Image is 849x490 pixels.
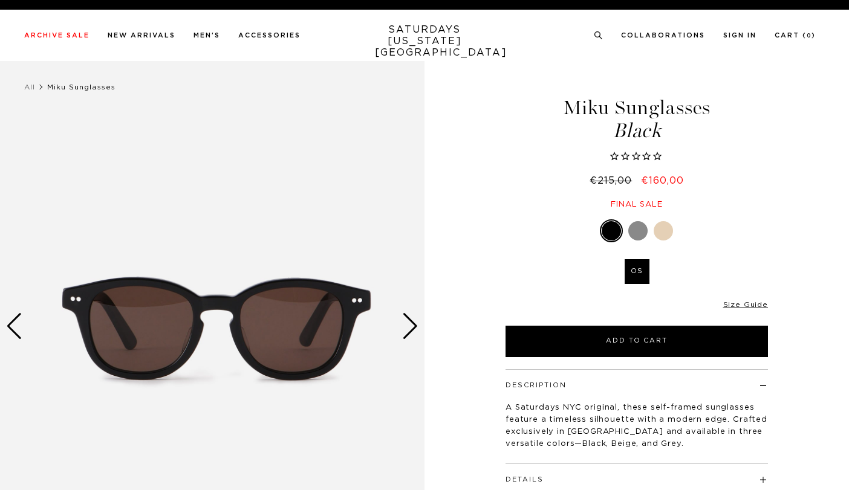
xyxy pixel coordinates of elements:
[625,259,649,284] label: OS
[775,32,816,39] a: Cart (0)
[504,199,770,210] div: Final sale
[506,402,768,450] p: A Saturdays NYC original, these self-framed sunglasses feature a timeless silhouette with a moder...
[506,476,544,483] button: Details
[47,83,115,91] span: Miku Sunglasses
[723,301,768,308] a: Size Guide
[375,24,475,59] a: SATURDAYS[US_STATE][GEOGRAPHIC_DATA]
[506,382,567,388] button: Description
[402,313,418,340] div: Next slide
[238,32,301,39] a: Accessories
[590,176,637,185] del: €215,00
[24,32,89,39] a: Archive Sale
[194,32,220,39] a: Men's
[506,326,768,357] button: Add to Cart
[108,32,175,39] a: New Arrivals
[504,150,770,164] span: Rated 0.0 out of 5 stars 0 reviews
[641,176,684,185] span: €160,00
[504,121,770,141] span: Black
[807,33,812,39] small: 0
[621,32,705,39] a: Collaborations
[504,98,770,141] h1: Miku Sunglasses
[24,83,35,91] a: All
[6,313,22,340] div: Previous slide
[723,32,756,39] a: Sign In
